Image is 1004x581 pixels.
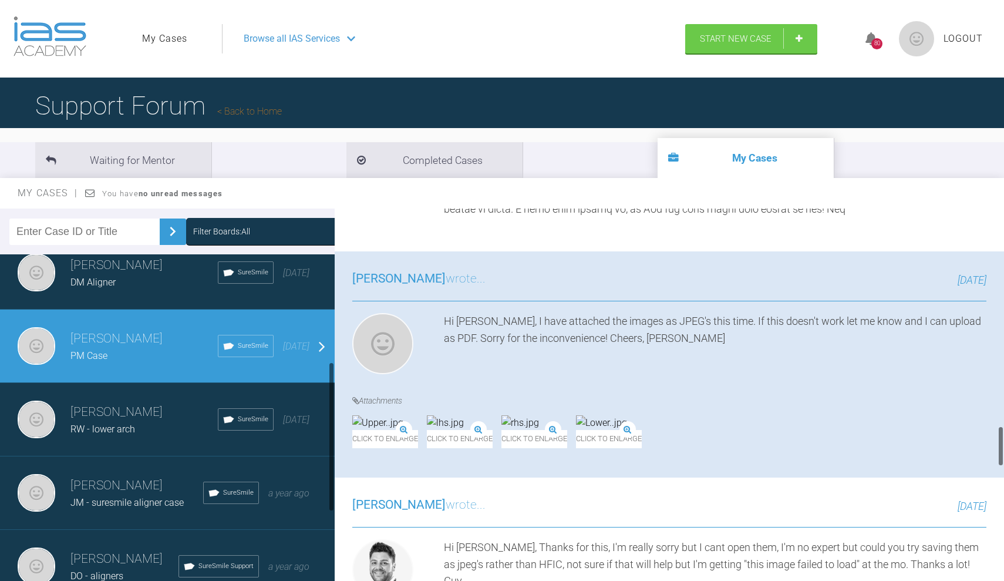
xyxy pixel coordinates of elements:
[193,225,250,238] div: Filter Boards: All
[268,561,309,572] span: a year ago
[352,498,446,512] span: [PERSON_NAME]
[700,33,771,44] span: Start New Case
[283,341,309,352] span: [DATE]
[352,430,418,448] span: Click to enlarge
[18,401,55,438] img: Kris Kirkcaldy
[576,415,627,431] img: Lower..jpg
[238,267,268,278] span: SureSmile
[268,488,309,499] span: a year ago
[576,430,642,448] span: Click to enlarge
[70,476,203,496] h3: [PERSON_NAME]
[427,430,493,448] span: Click to enlarge
[958,500,986,512] span: [DATE]
[142,31,187,46] a: My Cases
[139,189,223,198] strong: no unread messages
[18,327,55,365] img: Kris Kirkcaldy
[352,313,413,374] img: Kris Kirkcaldy
[223,488,254,498] span: SureSmile
[352,394,986,407] h4: Attachments
[70,329,218,349] h3: [PERSON_NAME]
[899,21,934,56] img: profile.png
[70,549,178,569] h3: [PERSON_NAME]
[14,16,86,56] img: logo-light.3e3ef733.png
[163,222,182,241] img: chevronRight.28bd32b0.svg
[70,402,218,422] h3: [PERSON_NAME]
[18,187,78,199] span: My Cases
[70,497,184,508] span: JM - suresmile aligner case
[217,106,282,117] a: Back to Home
[444,313,986,379] div: Hi [PERSON_NAME], I have attached the images as JPEG's this time. If this doesn't work let me kno...
[871,38,882,49] div: 80
[501,430,567,448] span: Click to enlarge
[958,274,986,286] span: [DATE]
[352,271,446,286] span: [PERSON_NAME]
[658,138,834,178] li: My Cases
[70,256,218,276] h3: [PERSON_NAME]
[198,561,254,572] span: SureSmile Support
[346,142,523,178] li: Completed Cases
[102,189,223,198] span: You have
[70,350,107,361] span: PM Case
[427,415,464,431] img: lhs.jpg
[35,142,211,178] li: Waiting for Mentor
[18,254,55,291] img: Kris Kirkcaldy
[35,85,282,126] h1: Support Forum
[9,219,160,245] input: Enter Case ID or Title
[501,415,539,431] img: rhs.jpg
[352,415,403,431] img: Upper..jpg
[685,24,817,53] a: Start New Case
[283,267,309,278] span: [DATE]
[70,277,116,288] span: DM Aligner
[352,495,486,515] h3: wrote...
[283,414,309,425] span: [DATE]
[352,269,486,289] h3: wrote...
[244,31,340,46] span: Browse all IAS Services
[238,341,268,351] span: SureSmile
[944,31,983,46] a: Logout
[70,424,135,435] span: RW - lower arch
[18,474,55,512] img: Kris Kirkcaldy
[238,414,268,425] span: SureSmile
